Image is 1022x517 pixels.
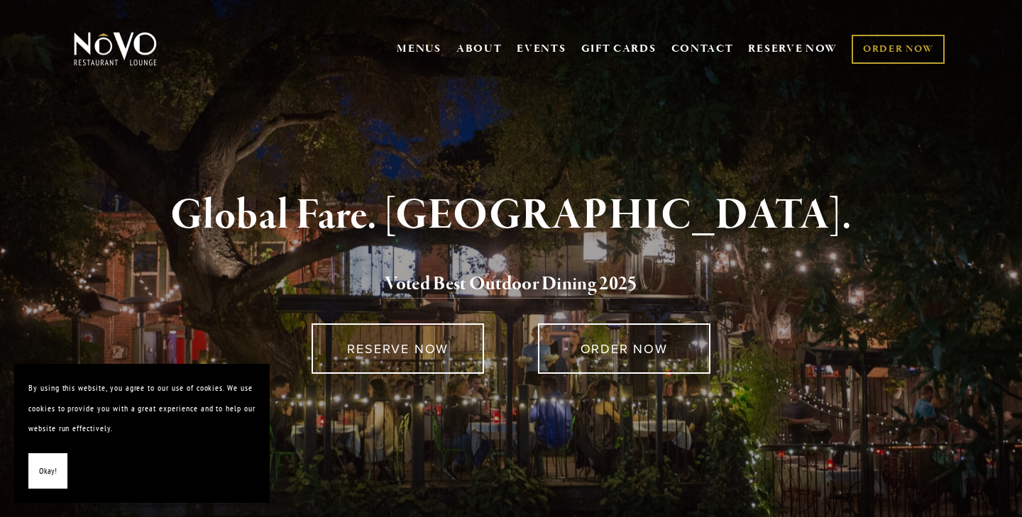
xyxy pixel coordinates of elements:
img: Novo Restaurant &amp; Lounge [71,31,160,67]
a: EVENTS [517,42,566,56]
span: Okay! [39,461,57,482]
a: RESERVE NOW [748,35,837,62]
button: Okay! [28,453,67,489]
a: Voted Best Outdoor Dining 202 [385,272,627,299]
a: RESERVE NOW [312,323,484,374]
a: MENUS [397,42,441,56]
a: ABOUT [456,42,502,56]
p: By using this website, you agree to our use of cookies. We use cookies to provide you with a grea... [28,378,255,439]
section: Cookie banner [14,364,270,503]
a: GIFT CARDS [581,35,656,62]
h2: 5 [97,269,925,299]
strong: Global Fare. [GEOGRAPHIC_DATA]. [170,189,851,243]
a: ORDER NOW [852,35,945,64]
a: ORDER NOW [538,323,710,374]
a: CONTACT [671,35,734,62]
